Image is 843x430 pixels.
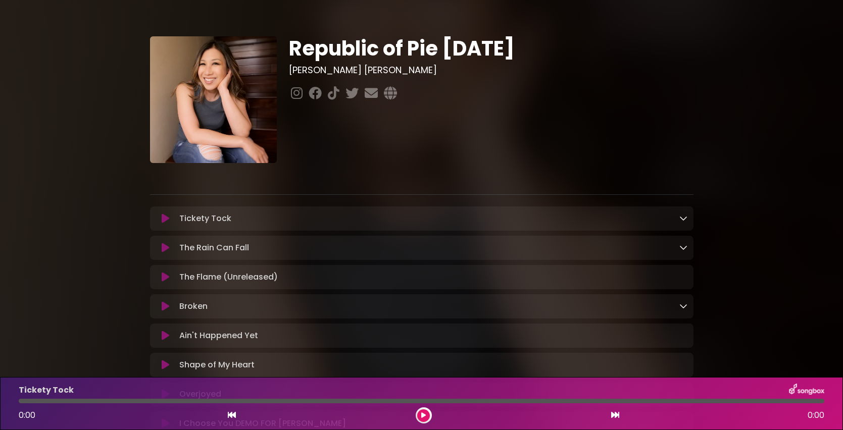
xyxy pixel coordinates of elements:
p: Tickety Tock [179,212,231,225]
span: 0:00 [19,409,35,421]
h1: Republic of Pie [DATE] [289,36,693,61]
img: evpWN1MNTAC1lWmJaU8g [150,36,277,163]
p: The Rain Can Fall [179,242,249,254]
p: Broken [179,300,208,312]
h3: [PERSON_NAME] [PERSON_NAME] [289,65,693,76]
p: Shape of My Heart [179,359,255,371]
span: 0:00 [808,409,824,421]
p: Ain't Happened Yet [179,330,258,342]
img: songbox-logo-white.png [789,384,824,397]
p: Tickety Tock [19,384,74,396]
p: The Flame (Unreleased) [179,271,278,283]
